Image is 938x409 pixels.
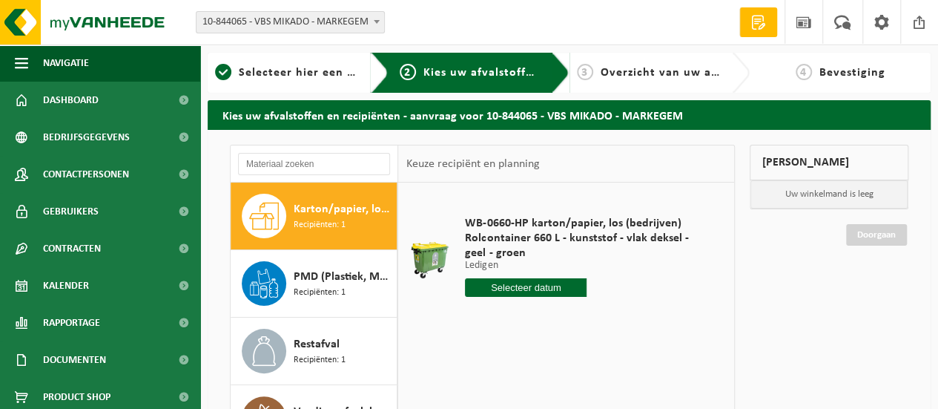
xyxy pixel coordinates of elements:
span: Bevestiging [819,67,885,79]
span: Recipiënten: 1 [294,286,346,300]
button: Karton/papier, los (bedrijven) Recipiënten: 1 [231,183,397,250]
button: Restafval Recipiënten: 1 [231,318,397,385]
span: Bedrijfsgegevens [43,119,130,156]
span: Karton/papier, los (bedrijven) [294,200,393,218]
a: Doorgaan [846,224,907,246]
p: Uw winkelmand is leeg [750,180,908,209]
span: Contracten [43,230,101,267]
span: Gebruikers [43,193,99,230]
span: 3 [577,64,593,80]
h2: Kies uw afvalstoffen en recipiënten - aanvraag voor 10-844065 - VBS MIKADO - MARKEGEM [208,100,931,129]
span: Documenten [43,341,106,379]
div: Keuze recipiënt en planning [398,145,546,183]
span: PMD (Plastiek, Metaal, Drankkartons) (bedrijven) [294,268,393,286]
input: Selecteer datum [465,278,587,297]
input: Materiaal zoeken [238,153,390,175]
span: 2 [400,64,416,80]
span: 10-844065 - VBS MIKADO - MARKEGEM [196,11,385,33]
a: 1Selecteer hier een vestiging [215,64,359,82]
p: Ledigen [465,261,708,271]
span: Kies uw afvalstoffen en recipiënten [423,67,627,79]
span: Dashboard [43,82,99,119]
span: WB-0660-HP karton/papier, los (bedrijven) [465,216,708,231]
span: 10-844065 - VBS MIKADO - MARKEGEM [196,12,384,33]
span: Recipiënten: 1 [294,353,346,367]
span: Recipiënten: 1 [294,218,346,232]
span: Navigatie [43,45,89,82]
span: Rapportage [43,304,100,341]
button: PMD (Plastiek, Metaal, Drankkartons) (bedrijven) Recipiënten: 1 [231,250,397,318]
span: Kalender [43,267,89,304]
span: 4 [796,64,812,80]
div: [PERSON_NAME] [750,145,908,180]
span: Contactpersonen [43,156,129,193]
span: Selecteer hier een vestiging [239,67,399,79]
span: 1 [215,64,231,80]
span: Overzicht van uw aanvraag [601,67,757,79]
span: Rolcontainer 660 L - kunststof - vlak deksel - geel - groen [465,231,708,261]
span: Restafval [294,336,340,353]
